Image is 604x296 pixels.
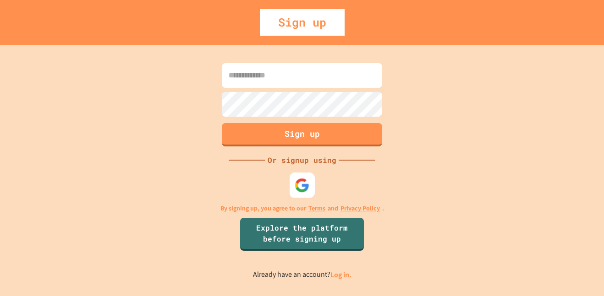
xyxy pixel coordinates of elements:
[308,204,325,213] a: Terms
[222,123,382,146] button: Sign up
[220,204,384,213] p: By signing up, you agree to our and .
[240,218,364,251] a: Explore the platform before signing up
[260,9,345,36] div: Sign up
[265,155,339,166] div: Or signup using
[340,204,380,213] a: Privacy Policy
[253,269,351,280] p: Already have an account?
[295,178,310,193] img: google-icon.svg
[330,270,351,280] a: Log in.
